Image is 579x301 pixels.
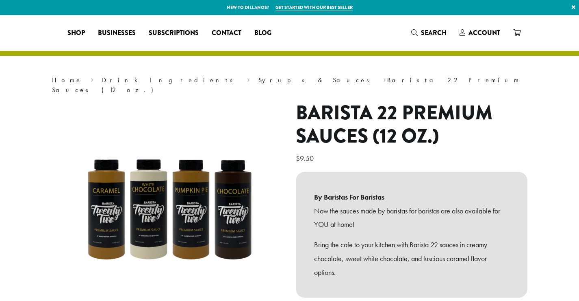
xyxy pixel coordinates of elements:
a: Home [52,76,82,84]
span: › [383,73,386,85]
a: Shop [61,26,91,40]
p: Now the sauces made by baristas for baristas are also available for YOU at home! [314,204,509,232]
span: Blog [254,28,271,38]
bdi: 9.50 [296,154,316,163]
a: Syrups & Sauces [258,76,375,84]
span: Contact [212,28,241,38]
span: Subscriptions [149,28,199,38]
b: By Baristas For Baristas [314,190,509,204]
span: Account [468,28,500,37]
h1: Barista 22 Premium Sauces (12 oz.) [296,101,527,148]
span: $ [296,154,300,163]
a: Drink Ingredients [102,76,238,84]
a: Get started with our best seller [275,4,353,11]
span: Search [421,28,447,37]
span: Businesses [98,28,136,38]
a: Search [405,26,453,40]
nav: Breadcrumb [52,75,527,95]
span: › [247,73,250,85]
span: › [91,73,93,85]
p: Bring the cafe to your kitchen with Barista 22 sauces in creamy chocolate, sweet white chocolate,... [314,238,509,279]
span: Shop [67,28,85,38]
